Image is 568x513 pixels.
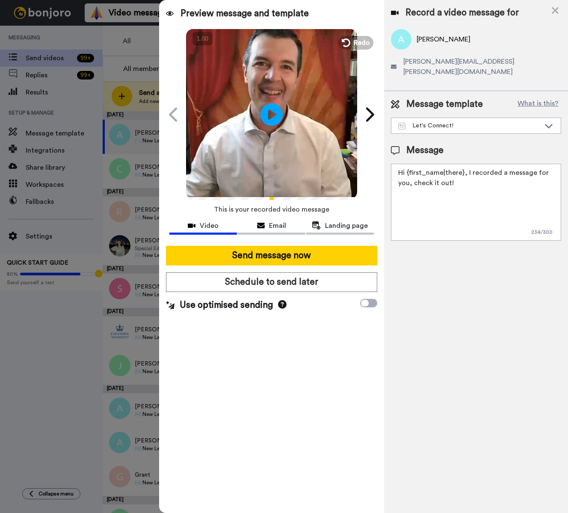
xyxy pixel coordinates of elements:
span: Email [269,221,286,231]
button: Send message now [166,246,377,265]
span: Message template [406,98,483,111]
span: This is your recorded video message [214,200,329,219]
span: Use optimised sending [180,299,273,312]
span: Video [200,221,219,231]
textarea: Hi {first_name|there}, I recorded a message for you, check it out! [391,164,561,241]
img: Message-temps.svg [398,123,405,130]
button: Schedule to send later [166,272,377,292]
span: [PERSON_NAME][EMAIL_ADDRESS][PERSON_NAME][DOMAIN_NAME] [403,56,561,77]
span: Message [406,144,444,157]
div: Let's Connect! [398,121,540,130]
button: What is this? [515,98,561,111]
span: Landing page [325,221,368,231]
